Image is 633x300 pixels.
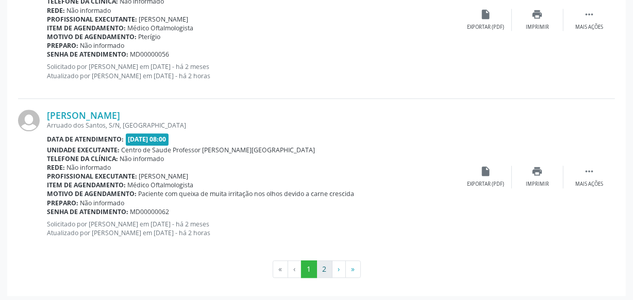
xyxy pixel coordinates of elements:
[47,181,126,189] b: Item de agendamento:
[139,15,189,24] span: [PERSON_NAME]
[480,9,492,20] i: insert_drive_file
[130,50,170,59] span: MD00000056
[80,41,125,50] span: Não informado
[47,146,120,154] b: Unidade executante:
[122,146,315,154] span: Centro de Saude Professor [PERSON_NAME][GEOGRAPHIC_DATA]
[139,172,189,181] span: [PERSON_NAME]
[130,207,170,216] span: MD00000062
[47,154,118,163] b: Telefone da clínica:
[526,24,549,31] div: Imprimir
[128,24,194,32] span: Médico Oftalmologista
[532,166,543,177] i: print
[47,24,126,32] b: Item de agendamento:
[468,24,505,31] div: Exportar (PDF)
[316,260,332,278] button: Go to page 2
[47,189,137,198] b: Motivo de agendamento:
[47,6,65,15] b: Rede:
[584,166,595,177] i: 
[345,260,361,278] button: Go to last page
[47,207,128,216] b: Senha de atendimento:
[128,181,194,189] span: Médico Oftalmologista
[47,135,124,144] b: Data de atendimento:
[526,181,549,188] div: Imprimir
[47,110,120,121] a: [PERSON_NAME]
[47,62,460,80] p: Solicitado por [PERSON_NAME] em [DATE] - há 2 meses Atualizado por [PERSON_NAME] em [DATE] - há 2...
[47,199,78,207] b: Preparo:
[80,199,125,207] span: Não informado
[47,41,78,50] b: Preparo:
[575,181,603,188] div: Mais ações
[18,260,615,278] ul: Pagination
[18,110,40,131] img: img
[532,9,543,20] i: print
[584,9,595,20] i: 
[480,166,492,177] i: insert_drive_file
[575,24,603,31] div: Mais ações
[67,163,111,172] span: Não informado
[47,220,460,237] p: Solicitado por [PERSON_NAME] em [DATE] - há 2 meses Atualizado por [PERSON_NAME] em [DATE] - há 2...
[332,260,346,278] button: Go to next page
[47,172,137,181] b: Profissional executante:
[139,32,161,41] span: Pterígio
[47,163,65,172] b: Rede:
[139,189,355,198] span: Paciente com queixa de muita irritação nos olhos devido a carne crescida
[468,181,505,188] div: Exportar (PDF)
[47,32,137,41] b: Motivo de agendamento:
[126,133,169,145] span: [DATE] 08:00
[120,154,164,163] span: Não informado
[47,15,137,24] b: Profissional executante:
[47,50,128,59] b: Senha de atendimento:
[67,6,111,15] span: Não informado
[47,121,460,130] div: Arruado dos Santos, S/N, [GEOGRAPHIC_DATA]
[301,260,317,278] button: Go to page 1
